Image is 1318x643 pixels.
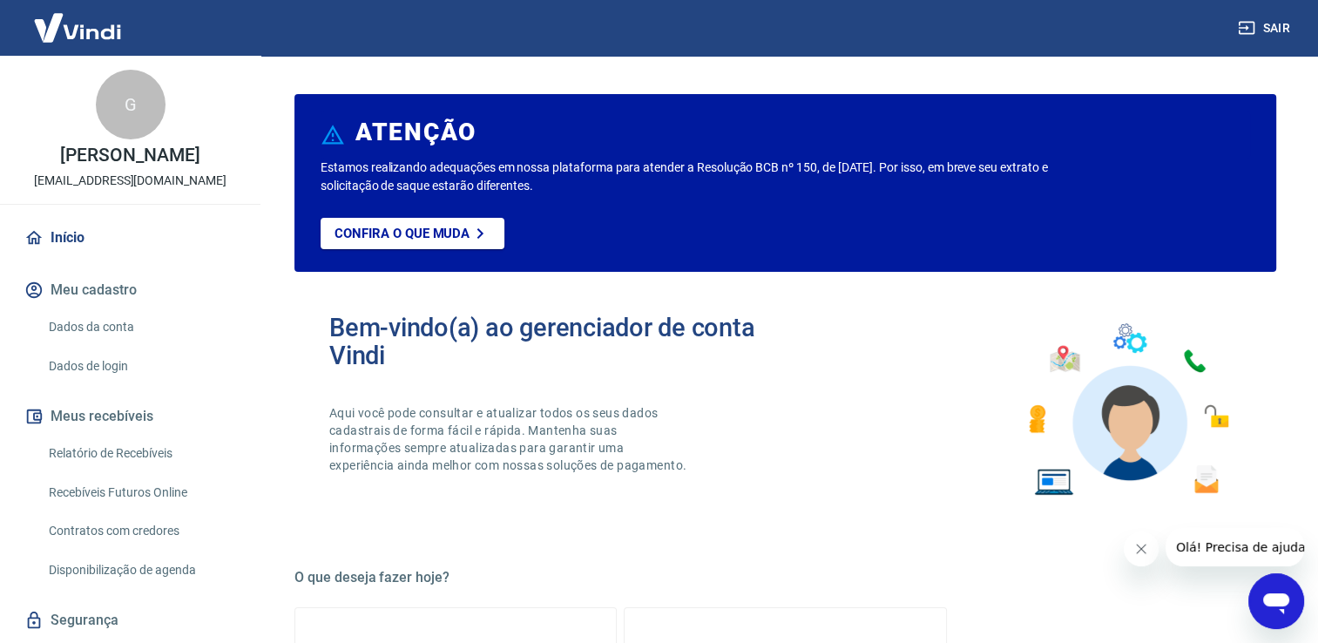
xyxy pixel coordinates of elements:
button: Sair [1234,12,1297,44]
p: Confira o que muda [335,226,470,241]
a: Recebíveis Futuros Online [42,475,240,511]
a: Início [21,219,240,257]
a: Disponibilização de agenda [42,552,240,588]
a: Relatório de Recebíveis [42,436,240,471]
iframe: Fechar mensagem [1124,531,1159,566]
img: Imagem de um avatar masculino com diversos icones exemplificando as funcionalidades do gerenciado... [1013,314,1241,506]
a: Segurança [21,601,240,640]
img: Vindi [21,1,134,54]
h5: O que deseja fazer hoje? [294,569,1276,586]
p: Aqui você pode consultar e atualizar todos os seus dados cadastrais de forma fácil e rápida. Mant... [329,404,690,474]
a: Dados da conta [42,309,240,345]
div: G [96,70,166,139]
h6: ATENÇÃO [355,124,477,141]
button: Meus recebíveis [21,397,240,436]
h2: Bem-vindo(a) ao gerenciador de conta Vindi [329,314,786,369]
iframe: Botão para abrir a janela de mensagens [1248,573,1304,629]
p: [EMAIL_ADDRESS][DOMAIN_NAME] [34,172,226,190]
button: Meu cadastro [21,271,240,309]
p: [PERSON_NAME] [60,146,199,165]
iframe: Mensagem da empresa [1166,528,1304,566]
a: Dados de login [42,349,240,384]
a: Contratos com credores [42,513,240,549]
a: Confira o que muda [321,218,504,249]
span: Olá! Precisa de ajuda? [10,12,146,26]
p: Estamos realizando adequações em nossa plataforma para atender a Resolução BCB nº 150, de [DATE].... [321,159,1065,195]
